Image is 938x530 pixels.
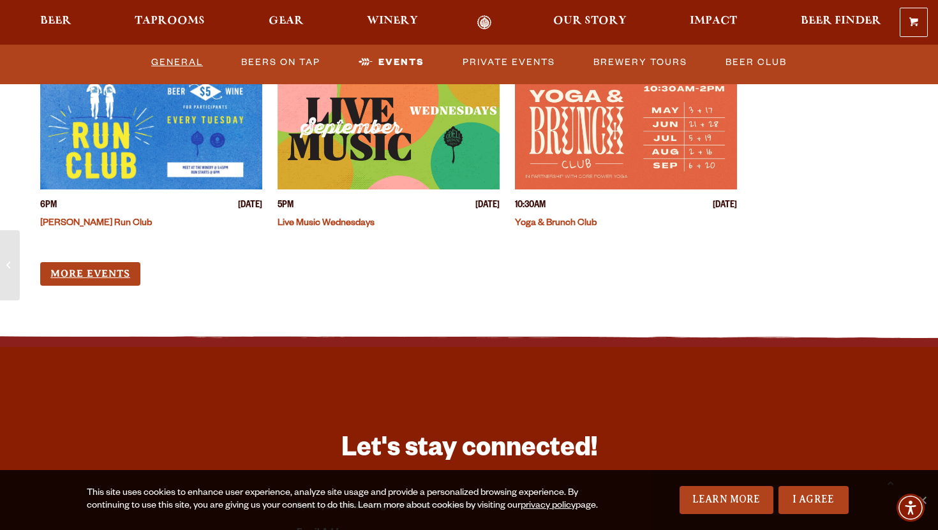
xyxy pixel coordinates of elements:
[278,219,375,229] a: Live Music Wednesdays
[681,15,745,30] a: Impact
[40,200,57,213] span: 6PM
[713,200,737,213] span: [DATE]
[545,15,635,30] a: Our Story
[515,68,737,189] a: View event details
[40,16,71,26] span: Beer
[680,486,773,514] a: Learn More
[367,16,418,26] span: Winery
[553,16,627,26] span: Our Story
[40,219,152,229] a: [PERSON_NAME] Run Club
[720,48,792,77] a: Beer Club
[238,200,262,213] span: [DATE]
[32,15,80,30] a: Beer
[515,219,597,229] a: Yoga & Brunch Club
[269,16,304,26] span: Gear
[458,48,560,77] a: Private Events
[354,48,429,77] a: Events
[359,15,426,30] a: Winery
[801,16,881,26] span: Beer Finder
[236,48,325,77] a: Beers on Tap
[40,262,140,286] a: More Events (opens in a new window)
[588,48,692,77] a: Brewery Tours
[278,200,294,213] span: 5PM
[260,15,312,30] a: Gear
[126,15,213,30] a: Taprooms
[515,200,546,213] span: 10:30AM
[690,16,737,26] span: Impact
[778,486,849,514] a: I Agree
[874,466,906,498] a: Scroll to top
[297,432,641,470] h3: Let's stay connected!
[40,68,262,189] a: View event details
[87,487,611,513] div: This site uses cookies to enhance user experience, analyze site usage and provide a personalized ...
[461,15,509,30] a: Odell Home
[521,501,576,512] a: privacy policy
[135,16,205,26] span: Taprooms
[146,48,208,77] a: General
[793,15,890,30] a: Beer Finder
[475,200,500,213] span: [DATE]
[278,68,500,189] a: View event details
[897,494,925,522] div: Accessibility Menu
